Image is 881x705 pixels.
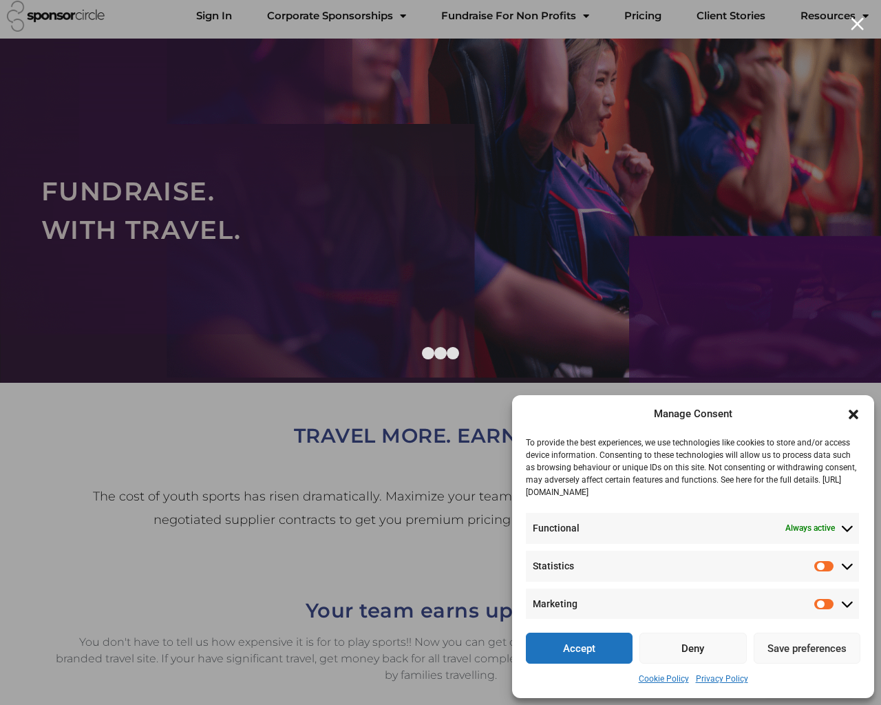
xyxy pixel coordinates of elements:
a: Privacy Policy [696,671,748,688]
div: Close dialogue [847,408,860,421]
a: Cookie Policy [639,671,689,688]
span: Statistics [533,558,574,575]
summary: Marketing [526,589,859,620]
div: Manage Consent [654,406,732,423]
span: Functional [533,520,580,537]
span: Always active [785,520,835,537]
iframe: Select a Date & Time - Calendly [96,112,785,593]
button: Deny [639,633,746,664]
span: Marketing [533,596,577,613]
button: Save preferences [754,633,860,664]
summary: Statistics [526,551,859,582]
p: To provide the best experiences, we use technologies like cookies to store and/or access device i... [526,436,859,498]
button: Accept [526,633,633,664]
summary: Functional Always active [526,513,859,544]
